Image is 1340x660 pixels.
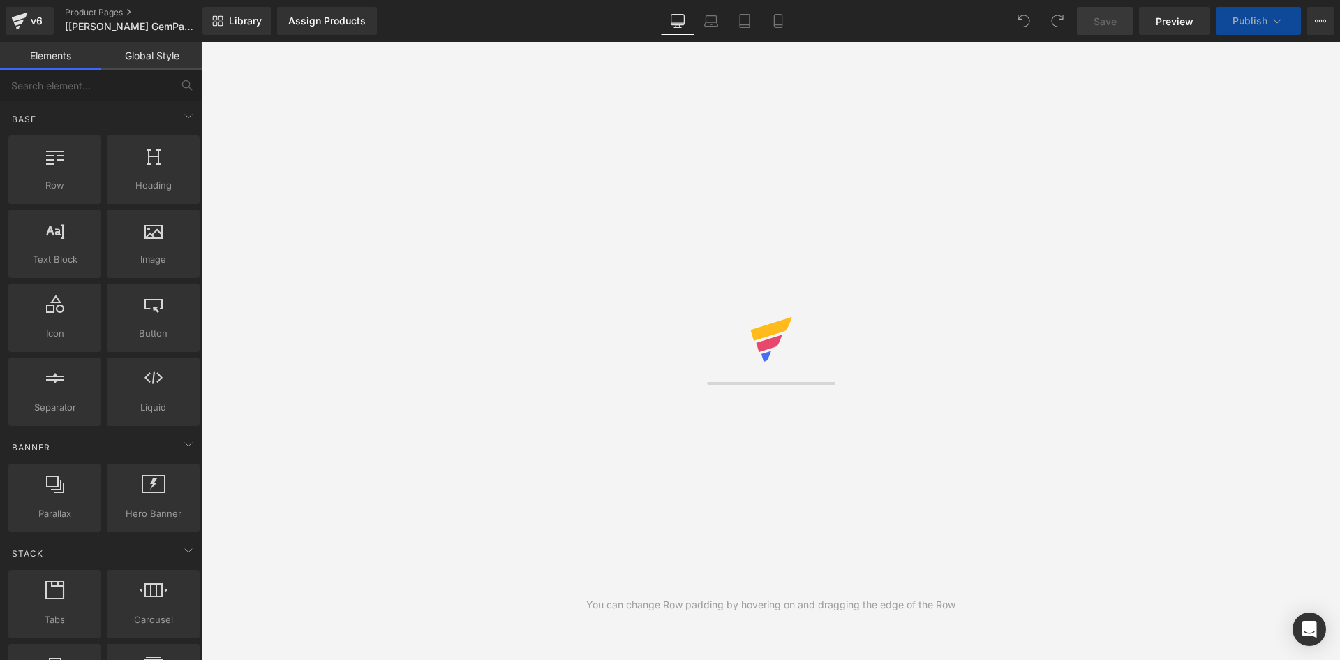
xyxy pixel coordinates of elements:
span: Parallax [13,506,97,521]
a: Product Pages [65,7,225,18]
span: Preview [1156,14,1193,29]
div: You can change Row padding by hovering on and dragging the edge of the Row [586,597,955,613]
span: Carousel [111,613,195,627]
div: Assign Products [288,15,366,27]
button: More [1306,7,1334,35]
span: Banner [10,441,52,454]
span: Liquid [111,400,195,415]
a: Preview [1139,7,1210,35]
span: [[PERSON_NAME] GemPages] Product Page - Advent Calendar 2024 [65,21,199,32]
span: Hero Banner [111,506,195,521]
span: Library [229,15,262,27]
span: Base [10,112,38,126]
a: Laptop [694,7,728,35]
span: Icon [13,326,97,341]
button: Publish [1216,7,1301,35]
span: Button [111,326,195,341]
span: Separator [13,400,97,415]
a: Tablet [728,7,761,35]
a: v6 [6,7,54,35]
a: Global Style [101,42,202,70]
button: Undo [1010,7,1038,35]
span: Heading [111,178,195,193]
a: New Library [202,7,271,35]
span: Image [111,252,195,267]
span: Row [13,178,97,193]
div: Open Intercom Messenger [1293,613,1326,646]
div: v6 [28,12,45,30]
span: Stack [10,547,45,560]
span: Save [1094,14,1117,29]
span: Tabs [13,613,97,627]
a: Desktop [661,7,694,35]
a: Mobile [761,7,795,35]
button: Redo [1043,7,1071,35]
span: Text Block [13,252,97,267]
span: Publish [1233,15,1267,27]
